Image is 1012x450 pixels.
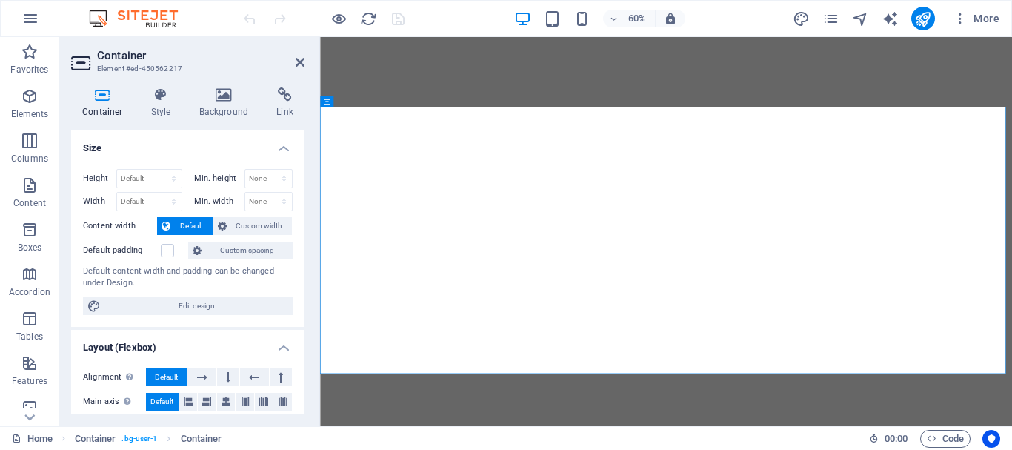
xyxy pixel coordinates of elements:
[13,197,46,209] p: Content
[895,433,897,444] span: :
[603,10,656,27] button: 60%
[12,430,53,448] a: Click to cancel selection. Double-click to open Pages
[16,331,43,343] p: Tables
[121,430,157,448] span: . bg-user-1
[885,430,908,448] span: 00 00
[213,217,293,235] button: Custom width
[75,430,222,448] nav: breadcrumb
[155,368,178,386] span: Default
[194,197,244,205] label: Min. width
[359,10,377,27] button: reload
[83,197,116,205] label: Width
[181,430,222,448] span: Click to select. Double-click to edit
[188,87,266,119] h4: Background
[625,10,649,27] h6: 60%
[265,87,304,119] h4: Link
[793,10,810,27] button: design
[869,430,908,448] h6: Session time
[953,11,999,26] span: More
[146,393,179,411] button: Default
[194,174,244,182] label: Min. height
[71,330,304,357] h4: Layout (Flexbox)
[83,242,161,259] label: Default padding
[947,7,1005,30] button: More
[157,217,213,235] button: Default
[83,297,293,315] button: Edit design
[97,49,304,62] h2: Container
[75,430,116,448] span: Click to select. Double-click to edit
[9,286,50,298] p: Accordion
[83,393,146,411] label: Main axis
[927,430,964,448] span: Code
[83,174,116,182] label: Height
[97,62,275,76] h3: Element #ed-450562217
[882,10,899,27] button: text_generator
[12,375,47,387] p: Features
[911,7,935,30] button: publish
[982,430,1000,448] button: Usercentrics
[83,265,293,290] div: Default content width and padding can be changed under Design.
[360,10,377,27] i: Reload page
[914,10,931,27] i: Publish
[83,217,157,235] label: Content width
[140,87,188,119] h4: Style
[150,393,173,411] span: Default
[822,10,840,27] button: pages
[105,297,288,315] span: Edit design
[85,10,196,27] img: Editor Logo
[11,153,48,165] p: Columns
[83,368,146,386] label: Alignment
[71,130,304,157] h4: Size
[18,242,42,254] p: Boxes
[206,242,288,259] span: Custom spacing
[11,108,49,120] p: Elements
[852,10,869,27] i: Navigator
[188,242,293,259] button: Custom spacing
[146,368,187,386] button: Default
[175,217,208,235] span: Default
[822,10,839,27] i: Pages (Ctrl+Alt+S)
[10,64,48,76] p: Favorites
[231,217,288,235] span: Custom width
[793,10,810,27] i: Design (Ctrl+Alt+Y)
[71,87,140,119] h4: Container
[852,10,870,27] button: navigator
[920,430,971,448] button: Code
